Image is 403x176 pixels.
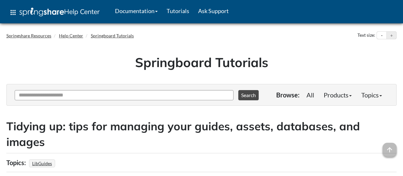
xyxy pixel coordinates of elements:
[387,32,396,39] button: Increase text size
[64,7,100,16] span: Help Center
[162,3,194,19] a: Tutorials
[6,33,51,38] a: Springshare Resources
[276,90,299,99] p: Browse:
[383,143,397,151] a: arrow_upward
[6,157,27,169] div: Topics:
[302,88,319,101] a: All
[383,143,397,157] span: arrow_upward
[5,3,104,22] a: apps Help Center
[91,33,134,38] a: Springboard Tutorials
[377,32,386,39] button: Decrease text size
[11,53,392,71] h1: Springboard Tutorials
[9,9,17,16] span: apps
[319,88,356,101] a: Products
[356,88,387,101] a: Topics
[31,159,53,168] a: LibGuides
[19,8,64,16] img: Springshare
[238,90,259,100] button: Search
[111,3,162,19] a: Documentation
[194,3,233,19] a: Ask Support
[356,31,377,40] div: Text size:
[6,119,397,150] h2: Tidying up: tips for managing your guides, assets, databases, and images
[59,33,83,38] a: Help Center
